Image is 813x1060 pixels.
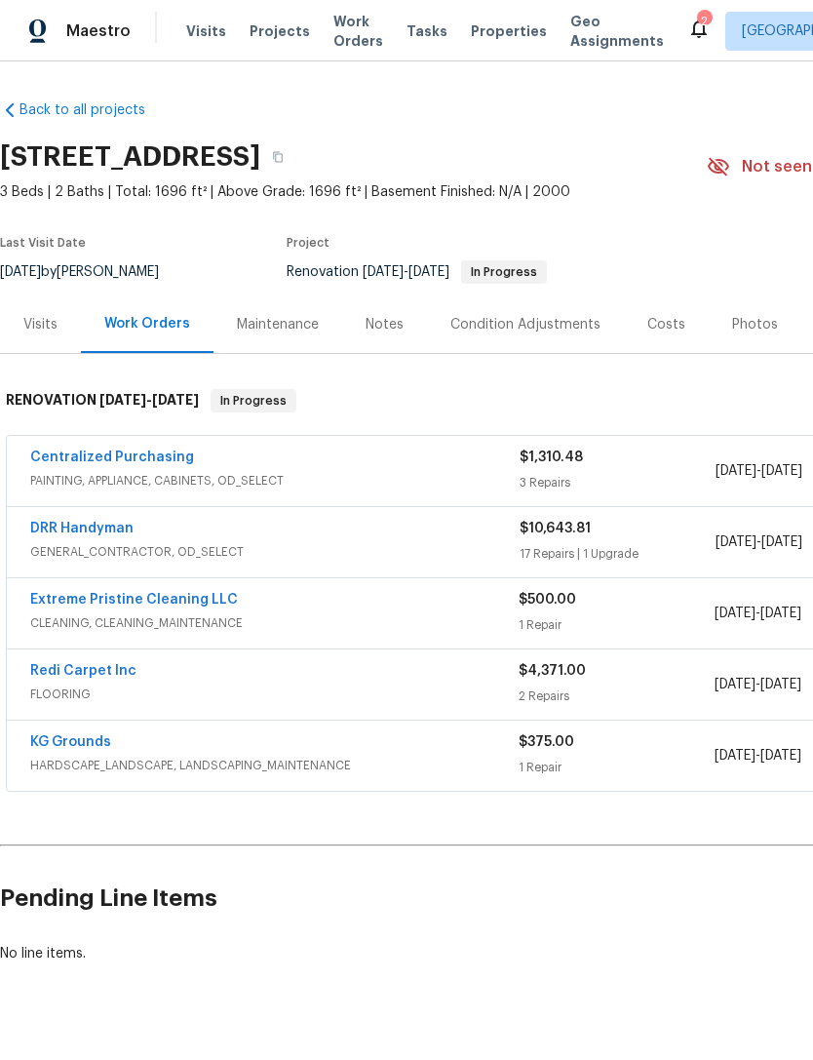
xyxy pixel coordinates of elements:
span: [DATE] [761,535,802,549]
div: Work Orders [104,314,190,334]
span: Properties [471,21,547,41]
span: [DATE] [716,535,756,549]
span: Geo Assignments [570,12,664,51]
div: Photos [732,315,778,334]
a: Centralized Purchasing [30,451,194,464]
span: - [716,461,802,481]
span: $500.00 [519,593,576,607]
span: Tasks [406,24,447,38]
span: [DATE] [715,749,755,763]
div: 17 Repairs | 1 Upgrade [520,544,716,564]
span: - [715,675,801,694]
a: KG Grounds [30,735,111,749]
span: [DATE] [761,464,802,478]
a: Redi Carpet Inc [30,664,136,678]
span: PAINTING, APPLIANCE, CABINETS, OD_SELECT [30,471,520,491]
div: 2 [697,12,711,31]
span: $375.00 [519,735,574,749]
span: [DATE] [152,393,199,407]
span: [DATE] [760,749,801,763]
span: $4,371.00 [519,664,586,678]
span: [DATE] [408,265,449,279]
span: - [715,604,801,623]
div: Visits [23,315,58,334]
span: - [99,393,199,407]
span: Renovation [287,265,547,279]
span: [DATE] [760,678,801,691]
span: [DATE] [715,607,755,620]
div: Maintenance [237,315,319,334]
span: - [716,532,802,552]
div: Notes [366,315,404,334]
span: Projects [250,21,310,41]
a: DRR Handyman [30,522,134,535]
span: [DATE] [760,607,801,620]
a: Extreme Pristine Cleaning LLC [30,593,238,607]
span: $1,310.48 [520,451,583,464]
div: 2 Repairs [519,687,714,706]
div: 1 Repair [519,758,714,777]
span: Maestro [66,21,131,41]
div: Costs [647,315,685,334]
span: Visits [186,21,226,41]
span: [DATE] [99,393,146,407]
span: In Progress [463,266,545,278]
span: - [715,746,801,766]
span: $10,643.81 [520,522,591,535]
span: [DATE] [715,678,755,691]
span: In Progress [213,391,294,411]
span: [DATE] [716,464,756,478]
span: GENERAL_CONTRACTOR, OD_SELECT [30,542,520,562]
span: [DATE] [363,265,404,279]
span: Work Orders [333,12,383,51]
span: - [363,265,449,279]
h6: RENOVATION [6,389,199,412]
div: 1 Repair [519,615,714,635]
div: Condition Adjustments [450,315,600,334]
span: Project [287,237,329,249]
button: Copy Address [260,139,295,175]
div: 3 Repairs [520,473,716,492]
span: FLOORING [30,685,519,704]
span: CLEANING, CLEANING_MAINTENANCE [30,613,519,633]
span: HARDSCAPE_LANDSCAPE, LANDSCAPING_MAINTENANCE [30,756,519,775]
